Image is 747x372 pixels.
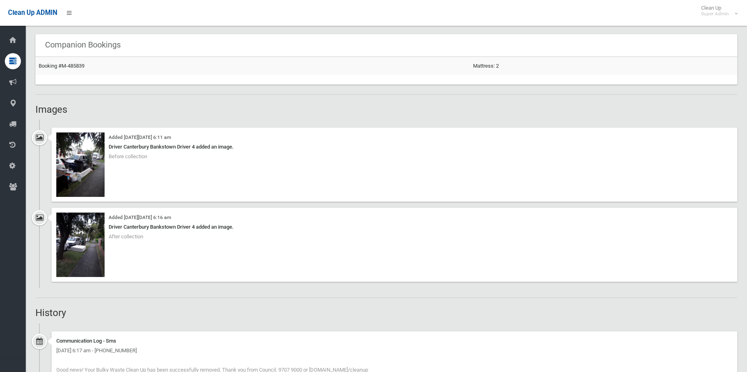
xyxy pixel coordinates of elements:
div: [DATE] 6:17 am - [PHONE_NUMBER] [56,346,733,355]
span: Before collection [109,153,147,159]
img: 2025-10-0106.11.241969026285261775948.jpg [56,132,105,197]
span: After collection [109,234,143,240]
div: Communication Log - Sms [56,336,733,346]
div: Driver Canterbury Bankstown Driver 4 added an image. [56,222,733,232]
small: Added [DATE][DATE] 6:11 am [109,134,171,140]
div: Driver Canterbury Bankstown Driver 4 added an image. [56,142,733,152]
img: 2025-10-0106.16.413864181970679586447.jpg [56,213,105,277]
a: Booking #M-485839 [39,63,84,69]
span: Clean Up ADMIN [8,9,57,17]
h2: History [35,308,737,318]
h2: Images [35,104,737,115]
small: Super Admin [701,11,729,17]
td: Mattress: 2 [470,57,737,75]
span: Clean Up [697,5,737,17]
small: Added [DATE][DATE] 6:16 am [109,215,171,220]
header: Companion Bookings [35,37,130,53]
